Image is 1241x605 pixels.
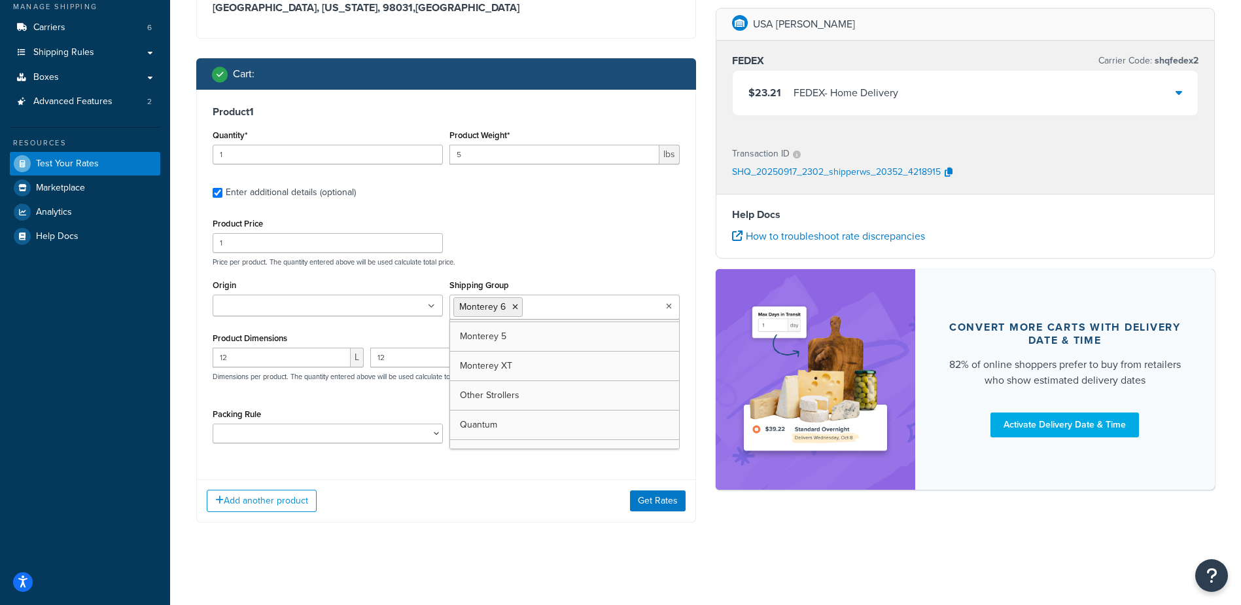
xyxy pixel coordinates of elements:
[351,348,364,367] span: L
[732,145,790,163] p: Transaction ID
[732,163,941,183] p: SHQ_20250917_2302_shipperws_20352_4218915
[213,219,263,229] label: Product Price
[10,65,160,90] a: Boxes
[36,231,79,242] span: Help Docs
[213,1,680,14] h3: [GEOGRAPHIC_DATA], [US_STATE], 98031 , [GEOGRAPHIC_DATA]
[1098,52,1198,70] p: Carrier Code:
[10,152,160,175] a: Test Your Rates
[449,280,509,290] label: Shipping Group
[33,22,65,33] span: Carriers
[233,68,254,80] h2: Cart :
[1195,559,1228,592] button: Open Resource Center
[36,207,72,218] span: Analytics
[460,447,501,461] span: Radian 3R
[630,490,686,511] button: Get Rates
[735,289,896,469] img: feature-image-ddt-36eae7f7280da8017bfb280eaccd9c446f90b1fe08728e4019434db127062ab4.png
[209,372,483,381] p: Dimensions per product. The quantity entered above will be used calculate total volume.
[450,411,679,439] a: Quantum
[449,130,510,140] label: Product Weight*
[36,158,99,170] span: Test Your Rates
[794,84,898,102] div: FEDEX - Home Delivery
[459,300,506,314] span: Monterey 6
[209,257,683,266] p: Price per product. The quantity entered above will be used calculate total price.
[990,412,1139,437] a: Activate Delivery Date & Time
[213,333,287,343] label: Product Dimensions
[460,388,519,402] span: Other Strollers
[450,440,679,469] a: Radian 3R
[753,15,855,33] p: USA [PERSON_NAME]
[213,280,236,290] label: Origin
[33,72,59,83] span: Boxes
[10,41,160,65] a: Shipping Rules
[10,90,160,114] li: Advanced Features
[226,183,356,202] div: Enter additional details (optional)
[147,96,152,107] span: 2
[748,85,781,100] span: $23.21
[450,352,679,380] a: Monterey XT
[10,200,160,224] a: Analytics
[10,16,160,40] a: Carriers6
[213,188,222,198] input: Enter additional details (optional)
[450,381,679,410] a: Other Strollers
[36,183,85,194] span: Marketplace
[213,105,680,119] h3: Product 1
[10,1,160,12] div: Manage Shipping
[10,176,160,200] a: Marketplace
[10,225,160,248] a: Help Docs
[732,54,764,67] h3: FEDEX
[460,359,512,373] span: Monterey XT
[450,322,679,351] a: Monterey 5
[213,130,247,140] label: Quantity*
[33,96,113,107] span: Advanced Features
[33,47,94,58] span: Shipping Rules
[732,207,1199,223] h4: Help Docs
[147,22,152,33] span: 6
[213,409,261,419] label: Packing Rule
[10,16,160,40] li: Carriers
[10,90,160,114] a: Advanced Features2
[213,145,443,164] input: 0.0
[732,229,925,244] a: How to troubleshoot rate discrepancies
[460,418,497,431] span: Quantum
[207,490,317,512] button: Add another product
[947,357,1183,388] div: 82% of online shoppers prefer to buy from retailers who show estimated delivery dates
[1152,54,1198,67] span: shqfedex2
[460,329,506,343] span: Monterey 5
[659,145,680,164] span: lbs
[10,137,160,149] div: Resources
[449,145,659,164] input: 0.00
[947,321,1183,347] div: Convert more carts with delivery date & time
